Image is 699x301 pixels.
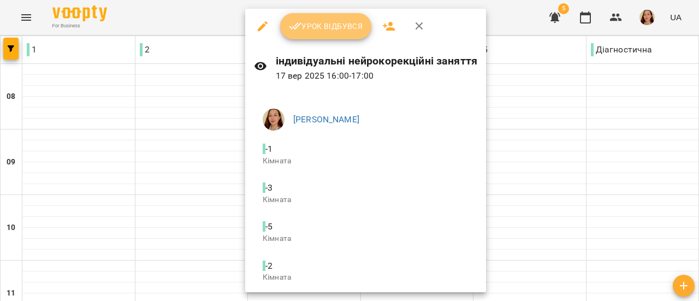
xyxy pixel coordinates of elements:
p: Кімната [263,194,469,205]
button: Урок відбувся [280,13,372,39]
p: Кімната [263,156,469,167]
a: [PERSON_NAME] [293,114,359,125]
p: Кімната [263,233,469,244]
h6: індивідуальні нейрокорекційні заняття [276,52,477,69]
img: 1aaa033595bdaa007c48cc53672aeeef.jpg [263,109,285,131]
p: 17 вер 2025 16:00 - 17:00 [276,69,477,82]
span: - 1 [263,144,275,154]
span: - 3 [263,182,275,193]
span: - 5 [263,221,275,232]
span: - 2 [263,261,275,271]
p: Кімната [263,272,469,283]
span: Урок відбувся [289,20,363,33]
